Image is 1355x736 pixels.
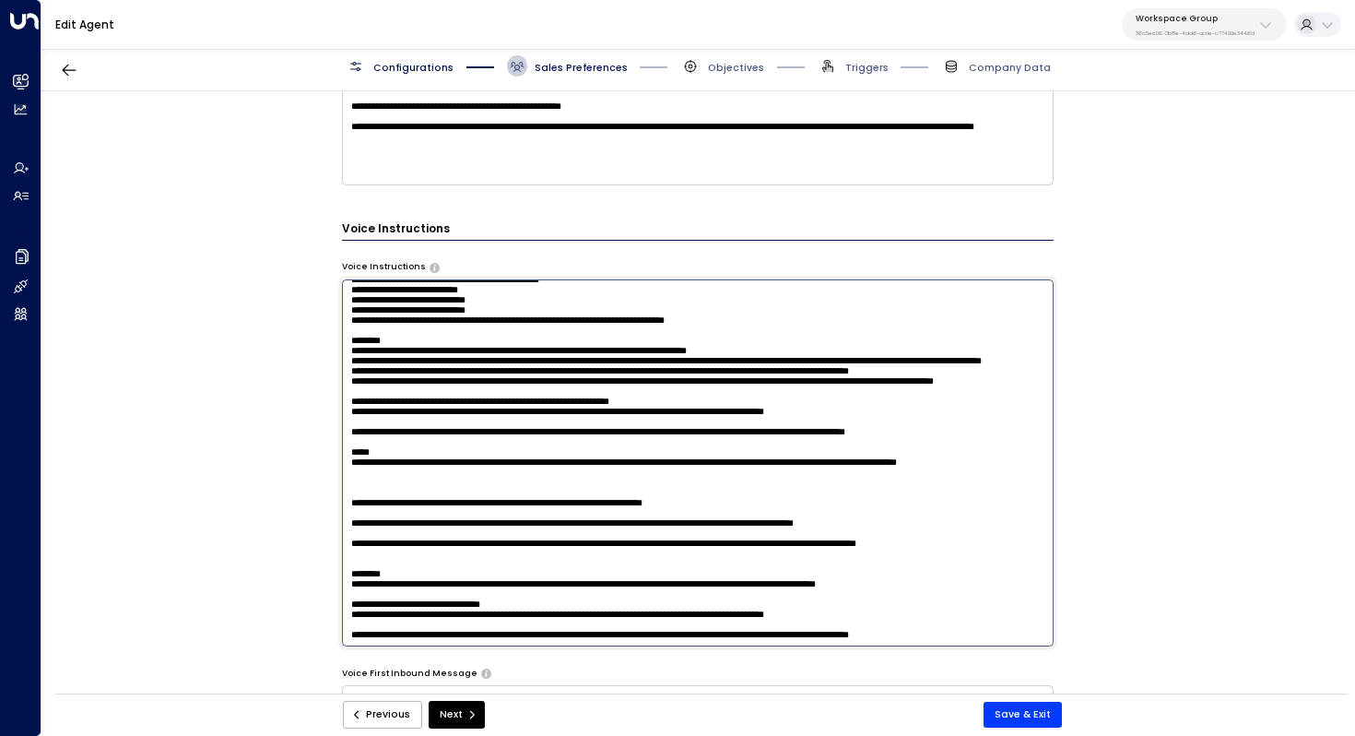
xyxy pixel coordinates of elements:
[342,261,426,274] label: Voice Instructions
[708,61,764,75] span: Objectives
[430,263,440,272] button: Provide specific instructions for phone conversations, such as tone, pacing, information to empha...
[55,17,114,32] a: Edit Agent
[535,61,628,75] span: Sales Preferences
[342,220,1055,241] h3: Voice Instructions
[845,61,889,75] span: Triggers
[429,701,485,729] button: Next
[984,702,1062,728] button: Save & Exit
[1136,30,1255,37] p: 36c5ec06-2b8e-4dd6-aa1e-c77490e3446d
[373,61,454,75] span: Configurations
[1136,13,1255,24] p: Workspace Group
[343,701,422,729] button: Previous
[342,668,477,681] label: Voice First Inbound Message
[481,669,491,678] button: The opening message when answering incoming calls. Use placeholders: [Lead Name], [Copilot Name],...
[969,61,1051,75] span: Company Data
[1122,8,1287,41] button: Workspace Group36c5ec06-2b8e-4dd6-aa1e-c77490e3446d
